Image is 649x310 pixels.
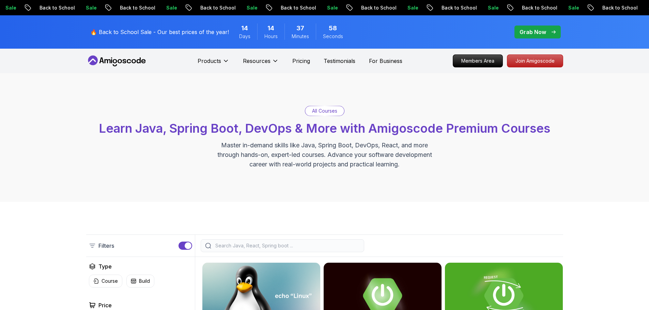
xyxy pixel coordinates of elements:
a: For Business [369,57,402,65]
p: Back to School [174,4,220,11]
button: Build [126,275,154,288]
a: Members Area [453,54,503,67]
p: Sale [461,4,483,11]
p: Back to School [495,4,542,11]
p: 🔥 Back to School Sale - Our best prices of the year! [90,28,229,36]
p: Sale [381,4,403,11]
span: 14 Hours [267,23,274,33]
p: Back to School [254,4,300,11]
p: Sale [140,4,161,11]
p: Sale [542,4,563,11]
span: Days [239,33,250,40]
p: Products [198,57,221,65]
button: Products [198,57,229,70]
span: Seconds [323,33,343,40]
p: Members Area [453,55,503,67]
a: Pricing [292,57,310,65]
span: 58 Seconds [329,23,337,33]
button: Resources [243,57,279,70]
h2: Type [98,262,112,271]
a: Join Amigoscode [507,54,563,67]
p: Sale [622,4,644,11]
button: Course [89,275,122,288]
p: Join Amigoscode [507,55,563,67]
p: All Courses [312,108,337,114]
p: Back to School [415,4,461,11]
p: Filters [98,242,114,250]
h2: Price [98,301,112,309]
p: Build [139,278,150,284]
p: Back to School [93,4,140,11]
p: Resources [243,57,271,65]
input: Search Java, React, Spring boot ... [214,242,360,249]
p: Back to School [335,4,381,11]
p: Sale [59,4,81,11]
p: Master in-demand skills like Java, Spring Boot, DevOps, React, and more through hands-on, expert-... [210,141,439,169]
p: Sale [220,4,242,11]
span: Minutes [292,33,309,40]
a: Testimonials [324,57,355,65]
p: Grab Now [520,28,546,36]
p: Sale [300,4,322,11]
p: Back to School [13,4,59,11]
span: 14 Days [241,23,248,33]
span: Learn Java, Spring Boot, DevOps & More with Amigoscode Premium Courses [99,121,550,136]
p: Back to School [576,4,622,11]
span: 37 Minutes [296,23,304,33]
span: Hours [264,33,278,40]
p: Course [102,278,118,284]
